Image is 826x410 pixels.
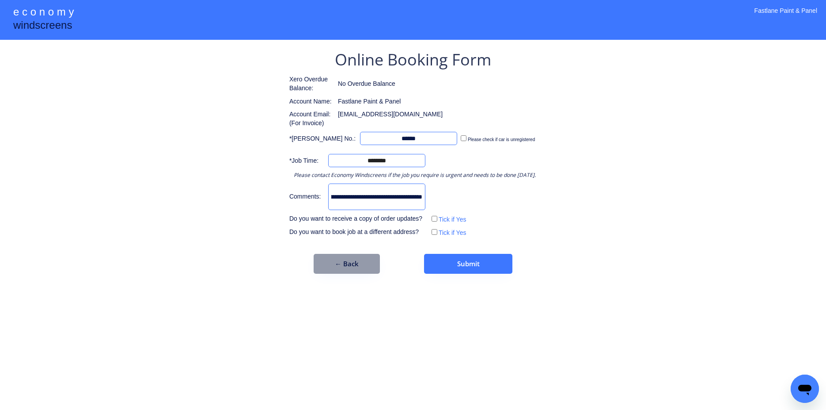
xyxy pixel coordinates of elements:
button: Submit [424,254,512,274]
div: Fastlane Paint & Panel [338,97,401,106]
div: windscreens [13,18,72,35]
div: Do you want to receive a copy of order updates? [289,215,425,223]
div: Online Booking Form [335,49,491,71]
label: Tick if Yes [439,229,466,236]
div: Comments: [289,192,324,201]
div: Please contact Economy Windscreens if the job you require is urgent and needs to be done [DATE]. [294,172,536,179]
div: Do you want to book job at a different address? [289,228,425,237]
div: Fastlane Paint & Panel [754,7,817,27]
div: Account Name: [289,97,333,106]
div: *Job Time: [289,157,324,165]
div: Account Email: (For Invoice) [289,110,333,127]
iframe: Button to launch messaging window [791,375,819,403]
div: No Overdue Balance [338,80,395,88]
div: *[PERSON_NAME] No.: [289,134,356,143]
label: Please check if car is unregistered [468,137,535,142]
div: e c o n o m y [13,4,74,21]
label: Tick if Yes [439,216,466,223]
button: ← Back [314,254,380,274]
div: Xero Overdue Balance: [289,75,333,92]
div: [EMAIL_ADDRESS][DOMAIN_NAME] [338,110,443,119]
